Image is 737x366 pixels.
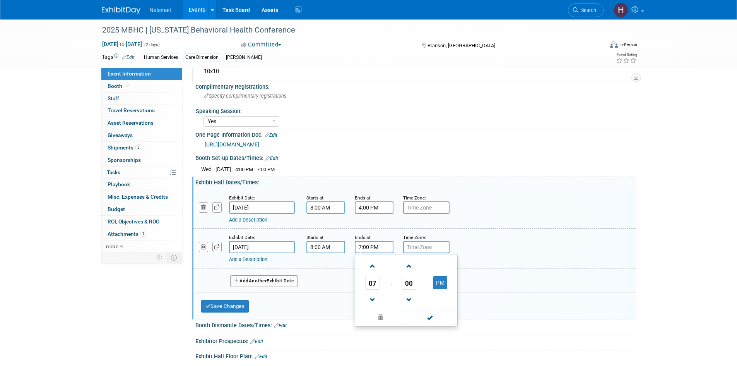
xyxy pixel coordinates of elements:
[108,181,130,187] span: Playbook
[122,55,135,60] a: Edit
[101,167,182,179] a: Tasks
[101,228,182,240] a: Attachments1
[183,53,221,62] div: Care Dimension
[101,105,182,117] a: Travel Reservations
[235,167,275,172] span: 4:00 PM - 7:00 PM
[274,323,287,328] a: Edit
[195,351,636,361] div: Exhibit Hall Floor Plan:
[306,195,325,201] small: Starts at:
[215,165,231,174] td: [DATE]
[306,235,325,240] small: Starts at:
[108,83,131,89] span: Booth
[427,43,495,48] span: Branson, [GEOGRAPHIC_DATA]
[433,276,447,289] button: PM
[403,235,426,240] small: Time Zone:
[108,120,154,126] span: Asset Reservations
[403,201,450,214] input: Time Zone
[355,235,371,240] small: Ends at:
[144,42,160,47] span: (2 days)
[102,53,135,62] td: Tags
[108,107,155,113] span: Travel Reservations
[403,241,450,253] input: Time Zone
[108,218,159,225] span: ROI, Objectives & ROO
[306,241,345,253] input: Start Time
[108,144,141,151] span: Shipments
[166,253,182,263] td: Toggle Event Tabs
[229,256,267,262] a: Add a Description
[250,339,263,344] a: Edit
[224,53,264,62] div: [PERSON_NAME]
[229,235,255,240] small: Exhibit Date:
[101,241,182,253] a: more
[204,93,286,99] span: Specify complimentary registrations
[140,231,146,237] span: 1
[306,201,345,214] input: Start Time
[107,169,120,175] span: Tasks
[108,157,141,163] span: Sponsorships
[357,312,405,323] a: Clear selection
[195,177,636,186] div: Exhibit Hall Dates/Times:
[355,201,393,214] input: End Time
[99,23,592,37] div: 2025 MBHC | [US_STATE] Behavioral Health Conference
[619,42,637,48] div: In-Person
[230,275,298,287] button: AddAnotherExhibit Date
[402,256,416,276] a: Increment Minute
[195,320,636,330] div: Booth Dismantle Dates/Times:
[101,154,182,166] a: Sponsorships
[355,195,371,201] small: Ends at:
[101,93,182,105] a: Staff
[108,231,146,237] span: Attachments
[108,95,119,101] span: Staff
[108,70,151,77] span: Event Information
[126,84,130,88] i: Booth reservation complete
[610,41,618,48] img: Format-Inperson.png
[402,290,416,309] a: Decrement Minute
[101,203,182,215] a: Budget
[402,276,416,290] span: Pick Minute
[101,68,182,80] a: Event Information
[135,144,141,150] span: 3
[616,53,637,57] div: Event Rating
[101,179,182,191] a: Playbook
[101,142,182,154] a: Shipments3
[614,3,628,17] img: Hannah Norsworthy
[265,156,278,161] a: Edit
[102,7,140,14] img: ExhibitDay
[205,141,259,148] a: [URL][DOMAIN_NAME]
[355,241,393,253] input: End Time
[578,7,596,13] span: Search
[403,313,457,323] a: Done
[195,152,636,162] div: Booth Set-up Dates/Times:
[229,201,295,214] input: Date
[102,41,142,48] span: [DATE] [DATE]
[118,41,126,47] span: to
[153,253,166,263] td: Personalize Event Tab Strip
[229,195,255,201] small: Exhibit Date:
[195,81,636,91] div: Complimentary Registrations:
[249,278,267,284] span: Another
[229,217,267,223] a: Add a Description
[365,276,380,290] span: Pick Hour
[265,132,277,138] a: Edit
[108,206,125,212] span: Budget
[101,129,182,141] a: Giveaways
[150,7,172,13] span: Netsmart
[255,354,267,359] a: Edit
[195,335,636,345] div: Exhibitor Prospectus:
[201,300,249,313] button: Save Changes
[196,105,632,115] div: Speaking Session:
[108,132,133,138] span: Giveaways
[101,191,182,203] a: Misc. Expenses & Credits
[558,40,638,52] div: Event Format
[238,41,284,49] button: Committed
[195,129,636,139] div: One Page Information Doc:
[142,53,180,62] div: Human Services
[365,256,380,276] a: Increment Hour
[365,290,380,309] a: Decrement Hour
[389,276,393,290] td: :
[101,80,182,92] a: Booth
[568,3,604,17] a: Search
[229,241,295,253] input: Date
[106,243,118,249] span: more
[201,65,630,77] div: 10x10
